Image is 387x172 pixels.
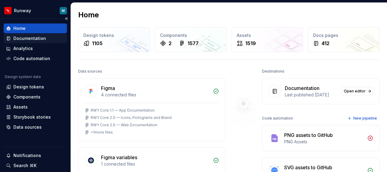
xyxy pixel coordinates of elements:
div: RWY Core 2.0 — Icons, Pictograms and Brand [91,115,172,120]
div: PNG assets to GitHub [284,131,333,139]
button: Search ⌘K [4,161,67,170]
div: Analytics [13,45,33,52]
a: Docs pages412 [308,27,380,52]
h2: Home [78,10,99,20]
span: New pipeline [353,116,377,121]
div: + 1 more files [91,130,113,135]
div: Notifications [13,152,41,159]
a: Data sources [4,122,67,132]
a: Components [4,92,67,102]
div: Destinations [262,67,284,76]
a: Code automation [4,54,67,63]
div: Design tokens [13,84,44,90]
div: Runway [14,8,31,14]
div: 1 connected files [101,161,209,167]
div: Docs pages [313,32,375,38]
div: Data sources [13,124,42,130]
span: Open editor [344,89,366,94]
div: Assets [13,104,28,110]
div: PNG Assets [284,139,364,145]
div: 412 [322,40,329,47]
a: Assets1519 [232,27,303,52]
div: 1519 [245,40,256,47]
div: Documentation [13,35,46,41]
img: 6b187050-a3ed-48aa-8485-808e17fcee26.png [4,7,12,14]
button: New pipeline [346,114,380,123]
div: M [62,8,65,13]
a: Design tokens1105 [78,27,150,52]
a: Design tokens [4,82,67,92]
div: 2 [169,40,172,47]
div: Data sources [78,67,102,76]
div: Figma variables [101,154,137,161]
a: Open editor [341,87,373,95]
div: Code automation [13,56,50,62]
div: Figma [101,84,115,92]
a: Home [4,23,67,33]
a: Assets [4,102,67,112]
div: SVG assets to GitHub [284,164,332,171]
a: Analytics [4,44,67,53]
div: Assets [237,32,298,38]
a: Figma4 connected filesRWY Core 1.1 — App DocumentationRWY Core 2.0 — Icons, Pictograms and BrandR... [78,78,225,141]
button: Collapse sidebar [62,14,71,23]
div: 4 connected files [101,92,209,98]
div: Components [13,94,40,100]
div: Design system data [5,74,41,79]
a: Documentation [4,34,67,43]
div: 1577 [187,40,199,47]
div: Design tokens [83,32,145,38]
div: Storybook stories [13,114,51,120]
button: Notifications [4,151,67,160]
div: Last published [DATE] [285,92,337,98]
div: Code automation [262,114,293,123]
div: Search ⌘K [13,163,37,169]
div: Components [160,32,221,38]
button: RunwayM [1,4,69,17]
div: Home [13,25,26,31]
div: Documentation [285,84,319,92]
div: RWY Core 2.0 — Web Documentation [91,123,157,127]
a: Components21577 [155,27,227,52]
div: 1105 [92,40,103,47]
a: Storybook stories [4,112,67,122]
div: RWY Core 1.1 — App Documentation [91,108,155,113]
